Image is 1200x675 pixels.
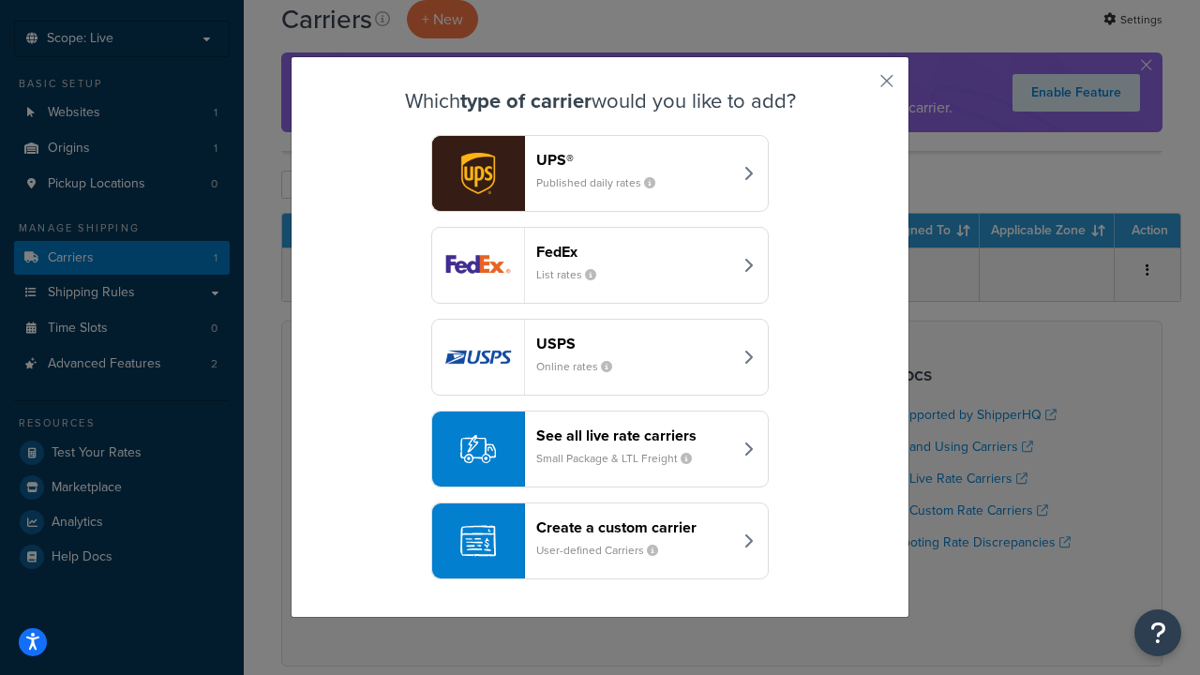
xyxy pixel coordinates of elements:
[432,320,524,395] img: usps logo
[1134,609,1181,656] button: Open Resource Center
[432,228,524,303] img: fedEx logo
[536,358,627,375] small: Online rates
[338,90,862,112] h3: Which would you like to add?
[536,335,732,352] header: USPS
[460,85,592,116] strong: type of carrier
[536,266,611,283] small: List rates
[432,136,524,211] img: ups logo
[536,151,732,169] header: UPS®
[536,174,670,191] small: Published daily rates
[536,243,732,261] header: FedEx
[431,135,769,212] button: ups logoUPS®Published daily rates
[460,523,496,559] img: icon-carrier-custom-c93b8a24.svg
[536,518,732,536] header: Create a custom carrier
[431,502,769,579] button: Create a custom carrierUser-defined Carriers
[431,411,769,487] button: See all live rate carriersSmall Package & LTL Freight
[536,427,732,444] header: See all live rate carriers
[536,542,673,559] small: User-defined Carriers
[431,227,769,304] button: fedEx logoFedExList rates
[460,431,496,467] img: icon-carrier-liverate-becf4550.svg
[431,319,769,396] button: usps logoUSPSOnline rates
[536,450,707,467] small: Small Package & LTL Freight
